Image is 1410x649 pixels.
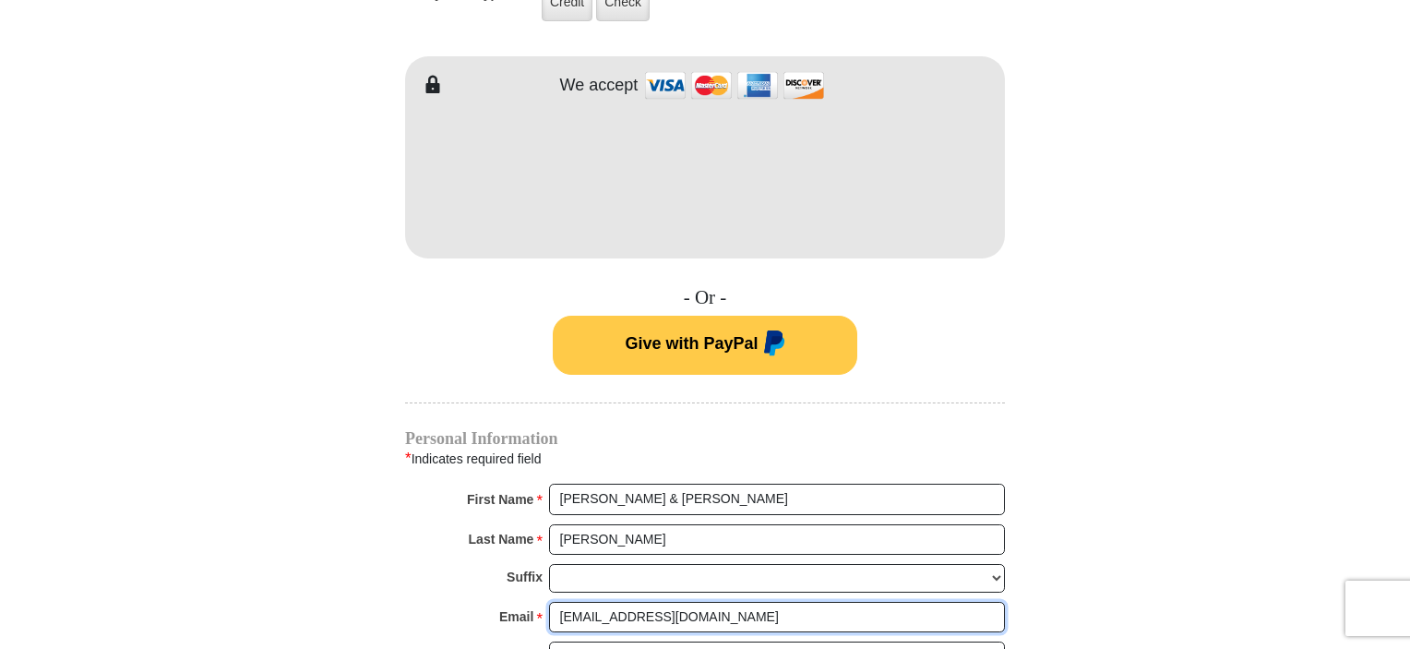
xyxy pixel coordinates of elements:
h4: Personal Information [405,431,1005,446]
h4: We accept [560,76,639,96]
strong: Email [499,604,533,630]
h4: - Or - [405,286,1005,309]
strong: First Name [467,487,533,512]
img: credit cards accepted [642,66,827,105]
span: Give with PayPal [625,334,758,353]
img: paypal [759,331,785,360]
strong: Last Name [469,526,534,552]
div: Indicates required field [405,447,1005,471]
button: Give with PayPal [553,316,857,375]
strong: Suffix [507,564,543,590]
